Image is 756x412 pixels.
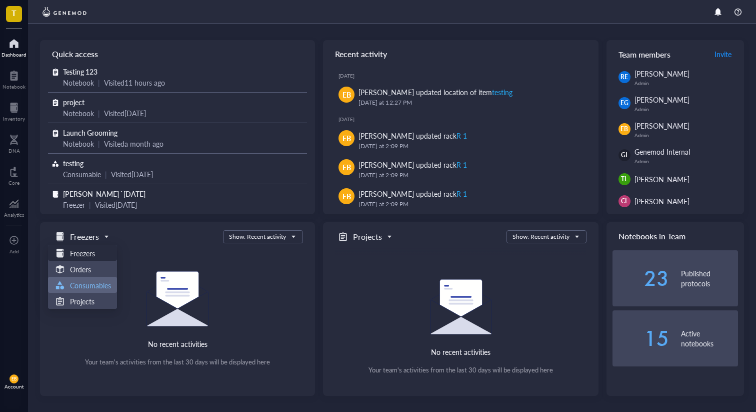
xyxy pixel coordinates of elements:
div: Freezer [63,199,85,210]
div: Inventory [3,116,25,122]
button: Invite [714,46,732,62]
div: testing [492,87,512,97]
span: [PERSON_NAME] [634,95,689,105]
div: R 1 [456,160,467,170]
a: DNA [8,132,20,154]
div: Dashboard [1,52,26,58]
a: Dashboard [1,36,26,58]
h5: Orders [70,264,91,275]
span: EB [342,162,351,173]
div: [DATE] at 2:09 PM [358,141,582,151]
div: Notebook [2,84,25,90]
div: 23 [612,270,669,286]
span: TL [621,175,627,184]
span: EB [342,191,351,202]
div: Visited a month ago [104,138,163,149]
div: R 1 [456,131,467,141]
span: EB [342,89,351,100]
a: EB[PERSON_NAME] updated rackR 1[DATE] at 2:09 PM [331,184,590,213]
div: Admin [634,80,738,86]
span: [PERSON_NAME] [634,174,689,184]
div: Visited [DATE] [104,108,146,119]
span: testing [63,158,83,168]
span: [PERSON_NAME] `[DATE] [63,189,145,199]
div: No recent activities [431,346,490,357]
a: Inventory [3,100,25,122]
h5: Freezers [70,248,95,259]
span: EG [620,99,628,108]
div: Visited 11 hours ago [104,77,165,88]
span: Launch Grooming [63,128,117,138]
div: | [89,199,91,210]
div: Show: Recent activity [512,232,569,241]
span: RE [620,73,628,82]
div: Active notebooks [681,328,738,348]
span: project [63,97,84,107]
h5: Consumables [70,280,111,291]
div: Show: Recent activity [229,232,286,241]
div: Admin [634,106,738,112]
span: [PERSON_NAME] [634,196,689,206]
span: EB [11,376,16,381]
div: Visited [DATE] [95,199,137,210]
a: EB[PERSON_NAME] updated rackR 1[DATE] at 2:09 PM [331,126,590,155]
div: [DATE] at 12:27 PM [358,98,582,108]
div: | [98,77,100,88]
div: [PERSON_NAME] updated location of item [358,87,512,98]
div: DNA [8,148,20,154]
div: Core [8,180,19,186]
div: Published protocols [681,268,738,288]
a: Core [8,164,19,186]
div: R 1 [456,189,467,199]
div: Admin [634,132,738,138]
div: [DATE] [338,116,590,122]
h5: Freezers [70,231,99,243]
div: Your team's activities from the last 30 days will be displayed here [85,357,270,366]
img: genemod-logo [40,6,89,18]
div: | [105,169,107,180]
img: Empty state [430,279,492,334]
div: [PERSON_NAME] updated rack [358,130,466,141]
span: [PERSON_NAME] [634,69,689,79]
div: Quick access [40,40,315,68]
div: [PERSON_NAME] updated rack [358,188,466,199]
span: EB [620,125,628,134]
div: Add [9,248,19,254]
div: Your team's activities from the last 30 days will be displayed here [368,365,553,374]
a: EB[PERSON_NAME] updated location of itemtesting[DATE] at 12:27 PM [331,83,590,112]
div: [DATE] [338,73,590,79]
img: Empty state [146,271,208,326]
h5: Projects [70,296,94,307]
span: [PERSON_NAME] [634,121,689,131]
div: Notebooks in Team [606,222,744,250]
div: Visited [DATE] [111,169,153,180]
div: Consumable [63,169,101,180]
div: Team members [606,40,744,68]
span: CL [621,197,628,206]
div: | [98,138,100,149]
span: EB [342,133,351,144]
div: No recent activities [148,338,207,349]
div: [DATE] at 2:09 PM [358,170,582,180]
div: [PERSON_NAME] updated rack [358,159,466,170]
div: Notebook [63,77,94,88]
div: Notebook [63,138,94,149]
div: | [98,108,100,119]
div: 15 [612,330,669,346]
span: Invite [714,49,731,59]
span: Testing 123 [63,67,97,77]
span: T [11,7,16,19]
div: Analytics [4,212,24,218]
a: EB[PERSON_NAME] updated rackR 1[DATE] at 2:09 PM [331,155,590,184]
div: Account [4,383,24,389]
div: Notebook [63,108,94,119]
a: Notebook [2,68,25,90]
div: Admin [634,158,738,164]
span: Genemod Internal [634,147,690,157]
h5: Projects [353,231,382,243]
a: Analytics [4,196,24,218]
div: Recent activity [323,40,598,68]
span: GI [621,151,627,160]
